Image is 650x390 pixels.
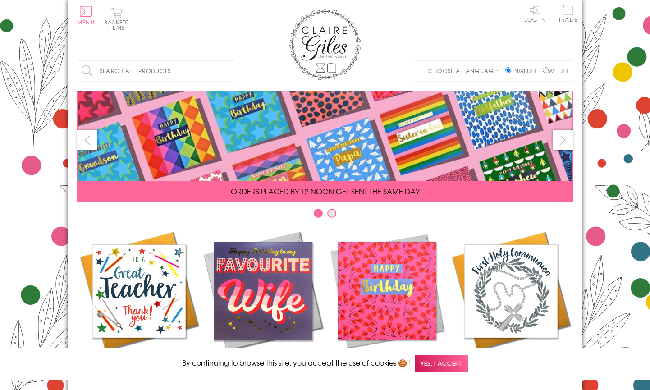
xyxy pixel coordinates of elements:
[505,67,511,73] input: English
[543,67,549,73] input: Welsh
[108,18,129,32] span: 0 items
[77,229,201,371] a: Academic
[201,229,325,371] a: New Releases
[314,209,323,218] button: Carousel Page 1 (Current Slide)
[77,61,235,81] input: Search all products
[558,5,577,24] a: Trade
[505,67,541,75] label: English
[553,130,573,150] button: next
[428,67,504,75] p: Choose a language:
[226,61,235,81] input: Search
[415,355,468,372] span: Yes, I accept
[325,229,449,371] a: Birthdays
[77,18,95,26] span: Menu
[327,209,336,218] button: Carousel Page 2
[289,9,361,80] img: Claire Giles Greetings Cards
[449,229,573,381] a: Communion and Confirmation
[77,130,97,150] button: prev
[104,7,129,30] button: Basket0 items
[524,5,546,22] a: Log In
[543,67,568,75] label: Welsh
[77,208,573,222] div: Carousel Pagination
[77,6,95,25] button: Menu
[231,186,420,197] span: ORDERS PLACED BY 12 NOON GET SENT THE SAME DAY
[558,5,577,22] span: Trade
